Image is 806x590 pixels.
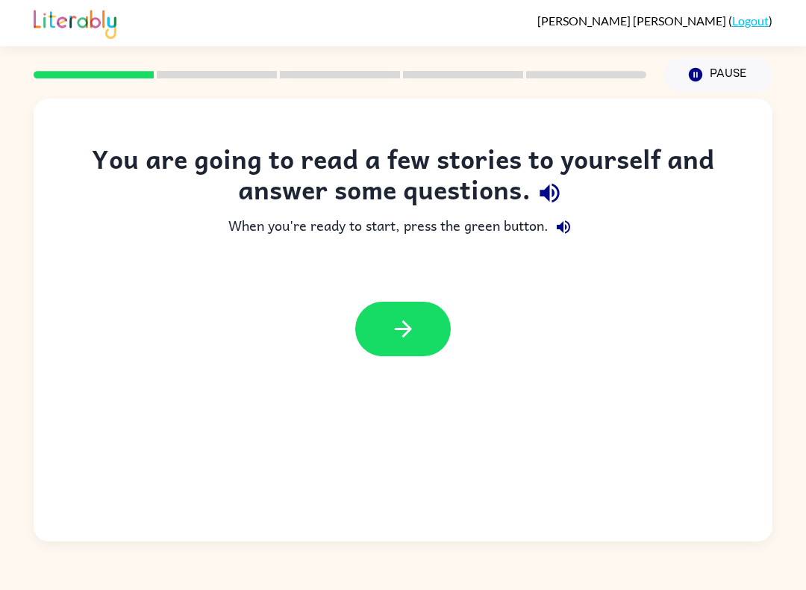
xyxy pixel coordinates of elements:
[34,6,116,39] img: Literably
[537,13,728,28] span: [PERSON_NAME] [PERSON_NAME]
[537,13,772,28] div: ( )
[664,58,772,92] button: Pause
[63,212,743,242] div: When you're ready to start, press the green button.
[63,143,743,212] div: You are going to read a few stories to yourself and answer some questions.
[732,13,769,28] a: Logout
